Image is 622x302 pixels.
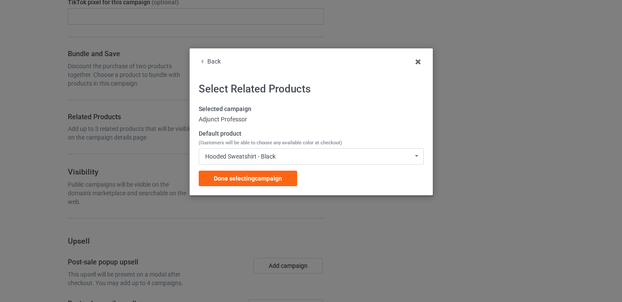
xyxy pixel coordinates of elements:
div: Back [199,57,424,66]
label: Selected campaign [199,105,424,114]
div: Adjunct Professor [199,115,424,124]
span: Done selecting campaign [214,175,282,182]
span: (Customers will be able to choose any available color at checkout) [199,140,342,146]
label: Default product [199,130,424,146]
div: Hooded Sweatshirt - Black [205,153,276,159]
h2: Select Related Products [199,83,424,96]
